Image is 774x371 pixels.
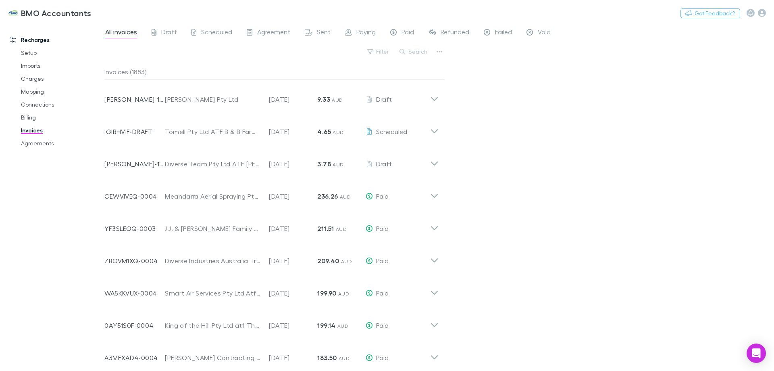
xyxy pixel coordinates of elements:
[376,192,389,200] span: Paid
[104,191,165,201] p: CEWVIVEQ-0004
[336,226,347,232] span: AUD
[269,127,317,136] p: [DATE]
[98,112,445,145] div: IGIBHVIF-DRAFTTomell Pty Ltd ATF B & B Farming Family Trust[DATE]4.65 AUDScheduled
[269,321,317,330] p: [DATE]
[165,288,261,298] div: Smart Air Services Pty Ltd Atf Fly Smart Trust
[317,289,336,297] strong: 199.90
[332,97,343,103] span: AUD
[333,161,343,168] span: AUD
[317,224,334,233] strong: 211.51
[317,354,337,362] strong: 183.50
[269,94,317,104] p: [DATE]
[98,241,445,274] div: ZBOVM1XQ-0004Diverse Industries Australia Trust[DATE]209.40 AUDPaid
[13,111,109,124] a: Billing
[13,124,109,137] a: Invoices
[747,344,766,363] div: Open Intercom Messenger
[8,8,18,18] img: BMO Accountants's Logo
[165,256,261,266] div: Diverse Industries Australia Trust
[376,128,407,135] span: Scheduled
[104,288,165,298] p: WA5KKVUX-0004
[165,127,261,136] div: Tomell Pty Ltd ATF B & B Farming Family Trust
[104,321,165,330] p: 0AY51S0F-0004
[269,191,317,201] p: [DATE]
[376,289,389,297] span: Paid
[98,274,445,306] div: WA5KKVUX-0004Smart Air Services Pty Ltd Atf Fly Smart Trust[DATE]199.90 AUDPaid
[441,28,469,38] span: Refunded
[395,47,432,57] button: Search
[317,257,339,265] strong: 209.40
[333,129,343,135] span: AUD
[356,28,376,38] span: Paying
[376,257,389,264] span: Paid
[317,28,331,38] span: Sent
[98,80,445,112] div: [PERSON_NAME]-1757[PERSON_NAME] Pty Ltd[DATE]9.33 AUDDraft
[165,94,261,104] div: [PERSON_NAME] Pty Ltd
[376,321,389,329] span: Paid
[376,95,392,103] span: Draft
[3,3,96,23] a: BMO Accountants
[339,355,350,361] span: AUD
[104,353,165,363] p: A3MFXAD4-0004
[376,160,392,168] span: Draft
[165,191,261,201] div: Meandarra Aerial Spraying Pty Ltd
[269,256,317,266] p: [DATE]
[104,159,165,169] p: [PERSON_NAME]-1778
[21,8,92,18] h3: BMO Accountants
[257,28,290,38] span: Agreement
[13,46,109,59] a: Setup
[340,194,351,200] span: AUD
[105,28,137,38] span: All invoices
[104,127,165,136] p: IGIBHVIF-DRAFT
[98,338,445,371] div: A3MFXAD4-0004[PERSON_NAME] Contracting Pty Ltd[DATE]183.50 AUDPaid
[98,145,445,177] div: [PERSON_NAME]-1778Diverse Team Pty Ltd ATF [PERSON_NAME] Investment Trust[DATE]3.78 AUDDraft
[317,321,335,329] strong: 199.14
[13,59,109,72] a: Imports
[13,85,109,98] a: Mapping
[2,34,109,46] a: Recharges
[165,159,261,169] div: Diverse Team Pty Ltd ATF [PERSON_NAME] Investment Trust
[363,47,394,57] button: Filter
[13,137,109,150] a: Agreements
[317,160,331,168] strong: 3.78
[104,224,165,233] p: YF3SLEOQ-0003
[338,291,349,297] span: AUD
[165,224,261,233] div: J.J. & [PERSON_NAME] Family Trust
[269,224,317,233] p: [DATE]
[495,28,512,38] span: Failed
[104,256,165,266] p: ZBOVM1XQ-0004
[269,288,317,298] p: [DATE]
[402,28,414,38] span: Paid
[165,353,261,363] div: [PERSON_NAME] Contracting Pty Ltd
[201,28,232,38] span: Scheduled
[104,94,165,104] p: [PERSON_NAME]-1757
[161,28,177,38] span: Draft
[337,323,348,329] span: AUD
[165,321,261,330] div: King of the Hill Pty Ltd atf The Hill Family Trust
[376,354,389,361] span: Paid
[98,209,445,241] div: YF3SLEOQ-0003J.J. & [PERSON_NAME] Family Trust[DATE]211.51 AUDPaid
[317,128,331,136] strong: 4.65
[317,95,330,103] strong: 9.33
[376,224,389,232] span: Paid
[269,159,317,169] p: [DATE]
[341,258,352,264] span: AUD
[538,28,551,38] span: Void
[13,72,109,85] a: Charges
[98,177,445,209] div: CEWVIVEQ-0004Meandarra Aerial Spraying Pty Ltd[DATE]236.26 AUDPaid
[13,98,109,111] a: Connections
[317,192,338,200] strong: 236.26
[680,8,740,18] button: Got Feedback?
[98,306,445,338] div: 0AY51S0F-0004King of the Hill Pty Ltd atf The Hill Family Trust[DATE]199.14 AUDPaid
[269,353,317,363] p: [DATE]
